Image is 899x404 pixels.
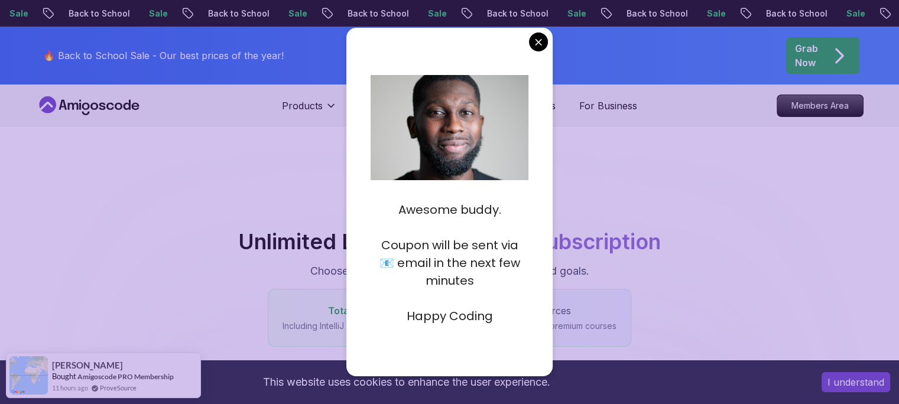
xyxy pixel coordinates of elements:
[310,263,589,279] p: Choose the plan that fits your learning journey and goals.
[282,99,337,122] button: Products
[777,95,864,117] a: Members Area
[777,95,863,116] p: Members Area
[335,8,416,19] p: Back to School
[77,372,174,381] a: Amigoscode PRO Membership
[834,8,872,19] p: Sale
[283,304,616,318] p: in courses, tools, and resources
[795,41,818,70] p: Grab Now
[100,383,137,393] a: ProveSource
[283,320,616,332] p: Including IntelliJ IDEA Ultimate ($1,034.24), exclusive textbooks, and premium courses
[52,383,88,393] span: 11 hours ago
[52,360,123,370] span: [PERSON_NAME]
[196,8,276,19] p: Back to School
[43,48,284,63] p: 🔥 Back to School Sale - Our best prices of the year!
[579,99,637,113] a: For Business
[238,230,661,253] h2: Unlimited Learning with
[475,8,555,19] p: Back to School
[52,372,76,381] span: Bought
[754,8,834,19] p: Back to School
[9,369,804,395] div: This website uses cookies to enhance the user experience.
[276,8,314,19] p: Sale
[282,99,323,113] p: Products
[694,8,732,19] p: Sale
[9,356,48,395] img: provesource social proof notification image
[56,8,137,19] p: Back to School
[614,8,694,19] p: Back to School
[137,8,174,19] p: Sale
[328,305,426,317] span: Total Value: $3,000+
[485,229,661,255] span: One Subscription
[822,372,890,392] button: Accept cookies
[555,8,593,19] p: Sale
[416,8,453,19] p: Sale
